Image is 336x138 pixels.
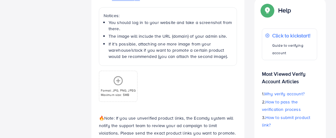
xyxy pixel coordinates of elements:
[262,5,273,16] img: Popup guide
[101,93,136,97] p: Maximum size: 5MB
[262,114,310,128] span: How to submit product link?
[310,110,331,133] iframe: Chat
[264,91,305,97] span: Why verify account?
[99,115,104,121] span: 🔥
[272,42,314,57] p: Guide to verifying account
[262,90,317,98] p: 1.
[109,33,232,39] li: The image will include the URL (domain) of your admin site.
[262,98,317,113] p: 2.
[109,41,232,60] li: If it's possible, attaching one more image from your warehouse/stock if you want to promote a cer...
[272,32,314,39] p: Click to kickstart!
[262,65,317,85] p: Most Viewed Verify Account Articles
[262,99,301,112] span: How to pass the verification process
[262,114,317,129] p: 3.
[278,7,291,14] p: Help
[109,19,232,32] li: You should log in to your website and take a screenshot from there.
[104,12,232,19] p: Notices:
[101,88,136,93] p: Format: JPG, PNG, JPEG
